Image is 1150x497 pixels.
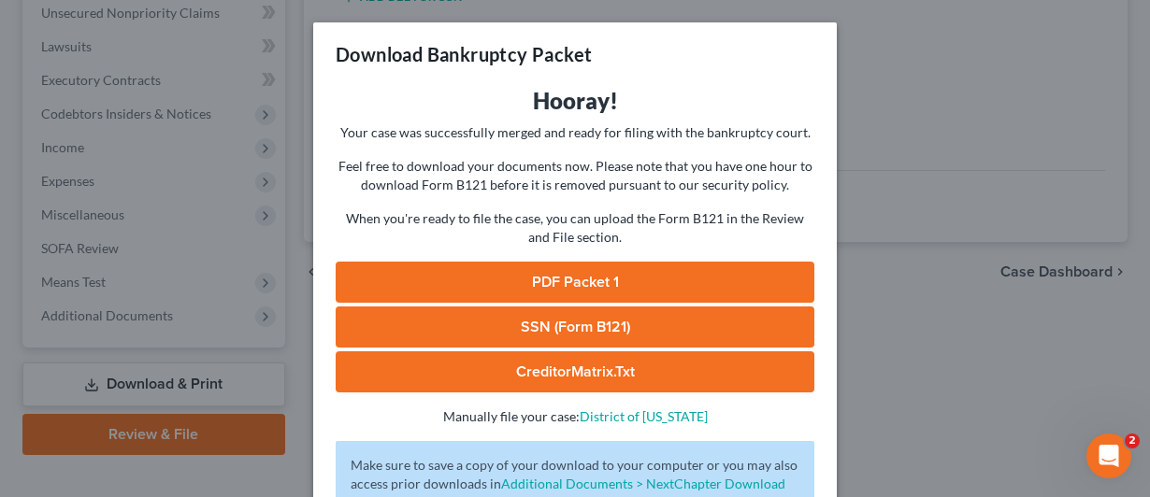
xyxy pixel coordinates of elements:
p: Your case was successfully merged and ready for filing with the bankruptcy court. [336,123,814,142]
h3: Download Bankruptcy Packet [336,41,592,67]
p: When you're ready to file the case, you can upload the Form B121 in the Review and File section. [336,209,814,247]
a: SSN (Form B121) [336,306,814,348]
h3: Hooray! [336,86,814,116]
iframe: Intercom live chat [1086,433,1131,478]
span: 2 [1125,433,1140,448]
p: Feel free to download your documents now. Please note that you have one hour to download Form B12... [336,157,814,194]
p: Manually file your case: [336,407,814,426]
a: CreditorMatrix.txt [336,351,814,392]
a: PDF Packet 1 [336,262,814,303]
a: District of [US_STATE] [580,408,708,424]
